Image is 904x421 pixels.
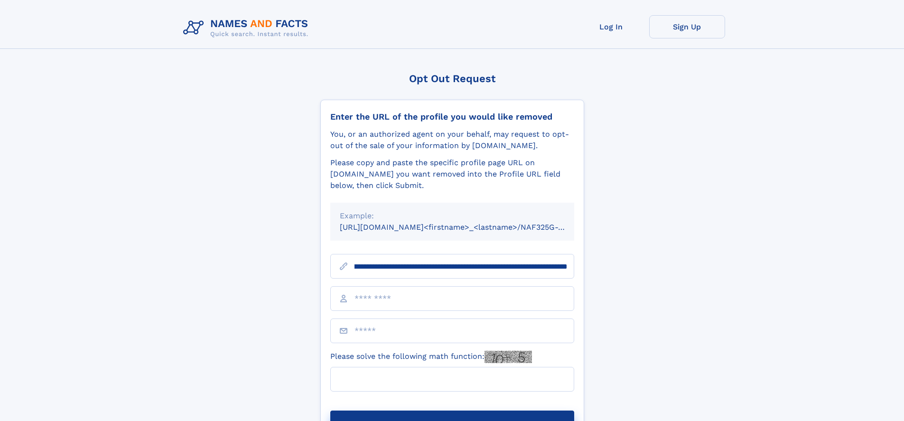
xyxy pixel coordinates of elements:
[179,15,316,41] img: Logo Names and Facts
[330,157,574,191] div: Please copy and paste the specific profile page URL on [DOMAIN_NAME] you want removed into the Pr...
[330,351,532,363] label: Please solve the following math function:
[330,129,574,151] div: You, or an authorized agent on your behalf, may request to opt-out of the sale of your informatio...
[573,15,649,38] a: Log In
[340,223,592,232] small: [URL][DOMAIN_NAME]<firstname>_<lastname>/NAF325G-xxxxxxxx
[320,73,584,84] div: Opt Out Request
[649,15,725,38] a: Sign Up
[340,210,565,222] div: Example:
[330,112,574,122] div: Enter the URL of the profile you would like removed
